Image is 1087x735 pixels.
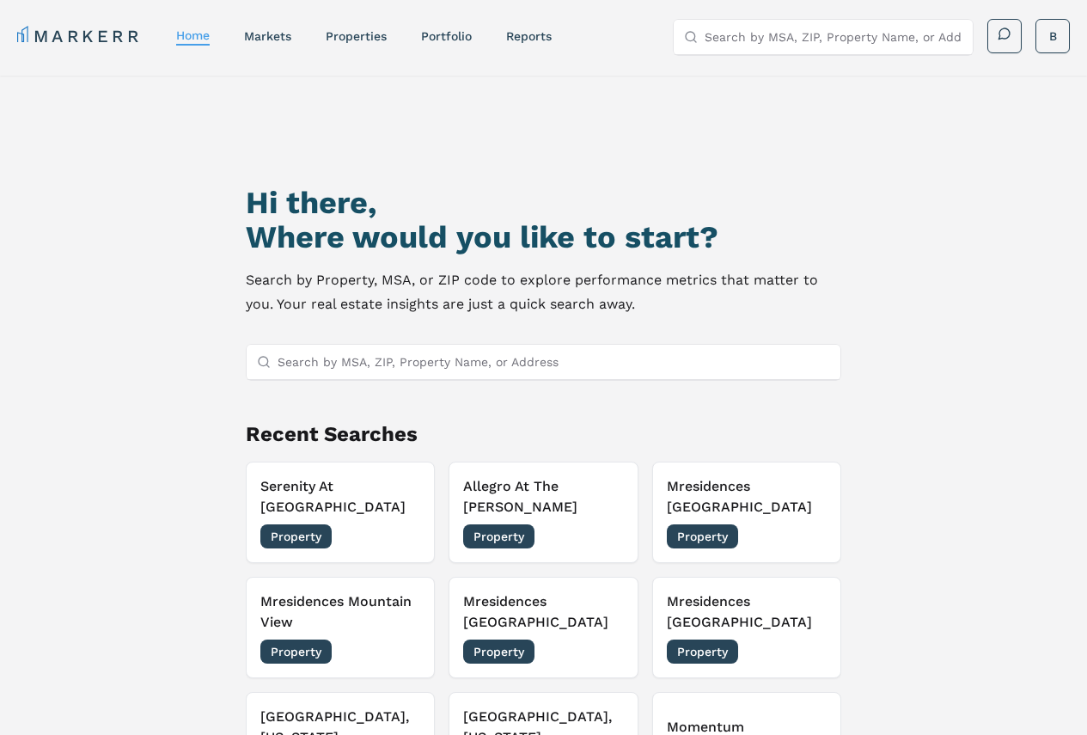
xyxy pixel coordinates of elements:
button: B [1035,19,1070,53]
input: Search by MSA, ZIP, Property Name, or Address [278,345,831,379]
span: Property [260,524,332,548]
a: properties [326,29,387,43]
span: Property [463,524,534,548]
p: Search by Property, MSA, or ZIP code to explore performance metrics that matter to you. Your real... [246,268,842,316]
h2: Recent Searches [246,420,842,448]
span: Property [667,640,738,664]
h1: Hi there, [246,186,842,220]
span: Property [260,640,332,664]
button: Mresidences [GEOGRAPHIC_DATA]Property[DATE] [449,577,638,678]
span: Property [463,640,534,664]
h3: Mresidences [GEOGRAPHIC_DATA] [667,476,827,518]
span: [DATE] [585,528,624,545]
h3: Mresidences [GEOGRAPHIC_DATA] [463,591,624,633]
span: [DATE] [788,643,827,660]
button: Allegro At The [PERSON_NAME]Property[DATE] [449,462,638,563]
span: Property [667,524,738,548]
button: Serenity At [GEOGRAPHIC_DATA]Property[DATE] [246,462,436,563]
button: Mresidences [GEOGRAPHIC_DATA]Property[DATE] [652,577,842,678]
span: [DATE] [788,528,827,545]
input: Search by MSA, ZIP, Property Name, or Address [705,20,962,54]
a: home [176,28,210,42]
h3: Allegro At The [PERSON_NAME] [463,476,624,518]
a: markets [244,29,291,43]
a: Portfolio [421,29,472,43]
h3: Mresidences Mountain View [260,591,421,633]
h3: Serenity At [GEOGRAPHIC_DATA] [260,476,421,518]
span: [DATE] [382,528,420,545]
span: [DATE] [585,643,624,660]
button: Mresidences [GEOGRAPHIC_DATA]Property[DATE] [652,462,842,563]
span: B [1049,28,1057,45]
span: [DATE] [382,643,420,660]
a: reports [506,29,552,43]
h2: Where would you like to start? [246,220,842,254]
button: Mresidences Mountain ViewProperty[DATE] [246,577,436,678]
a: MARKERR [17,24,142,48]
h3: Mresidences [GEOGRAPHIC_DATA] [667,591,827,633]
